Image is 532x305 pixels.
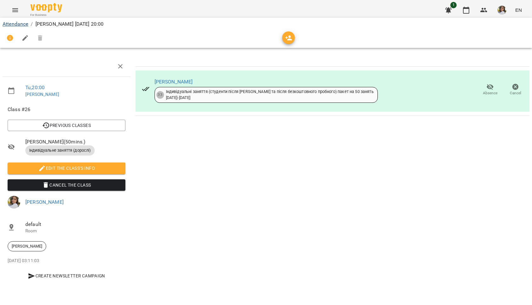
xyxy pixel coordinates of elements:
a: [PERSON_NAME] [25,92,59,97]
p: [PERSON_NAME] [DATE] 20:00 [35,20,104,28]
p: [DATE] 03:11:03 [8,258,125,264]
span: Previous Classes [13,122,120,129]
span: [PERSON_NAME] [8,243,46,249]
span: 1 [450,2,457,8]
nav: breadcrumb [3,20,529,28]
button: EN [513,4,524,16]
span: [PERSON_NAME] ( 50 mins. ) [25,138,125,146]
span: Create Newsletter Campaign [10,272,123,280]
button: Cancel the class [8,179,125,191]
a: [PERSON_NAME] [25,199,64,205]
button: Absence [478,81,503,99]
span: Class #26 [8,106,125,113]
img: 190f836be431f48d948282a033e518dd.jpg [497,6,506,15]
img: 190f836be431f48d948282a033e518dd.jpg [8,196,20,209]
a: Tu , 20:00 [25,84,45,90]
button: Edit the class's Info [8,162,125,174]
div: 33 [156,91,164,99]
div: [PERSON_NAME] [8,241,46,251]
span: Edit the class's Info [13,164,120,172]
li: / [31,20,33,28]
span: Absence [483,90,497,96]
span: EN [515,7,522,13]
button: Create Newsletter Campaign [8,270,125,282]
button: Cancel [503,81,528,99]
span: For Business [30,13,62,17]
span: Індивідуальне заняття (дорослі) [25,148,95,153]
button: Menu [8,3,23,18]
a: Attendance [3,21,28,27]
span: Cancel the class [13,181,120,189]
span: Cancel [510,90,521,96]
span: default [25,221,125,228]
a: [PERSON_NAME] [155,79,193,85]
button: Previous Classes [8,120,125,131]
div: Індивідуальні заняття (студенти після [PERSON_NAME] та після безкоштовного пробного) пакет на 50 ... [166,89,374,101]
p: Room [25,228,125,234]
img: Voopty Logo [30,3,62,12]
